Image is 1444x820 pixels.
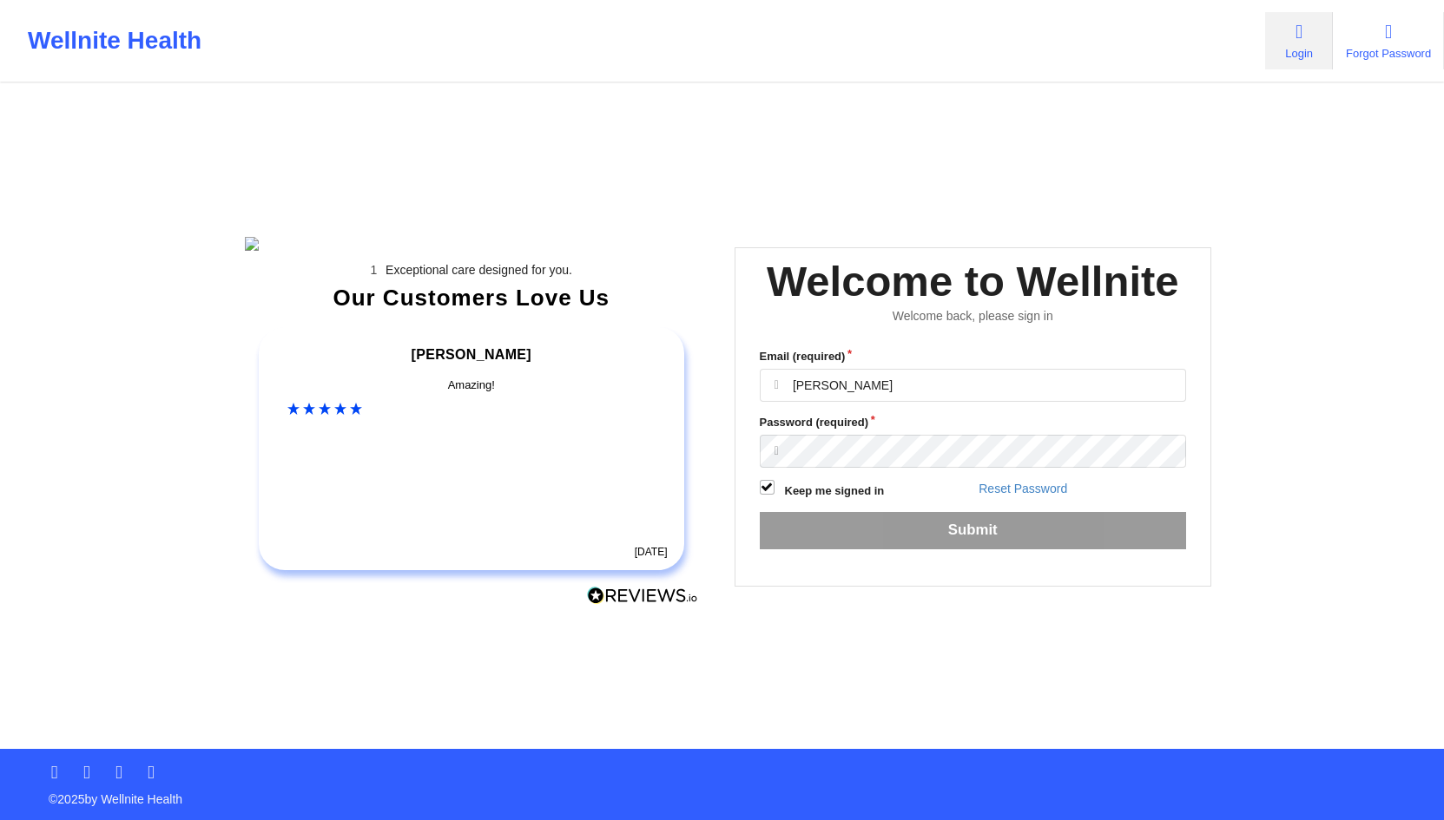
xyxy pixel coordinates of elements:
div: Welcome to Wellnite [767,254,1179,309]
div: Welcome back, please sign in [748,309,1199,324]
span: [PERSON_NAME] [412,347,531,362]
img: wellnite-auth-hero_200.c722682e.png [245,237,698,251]
li: Exceptional care designed for you. [260,263,698,277]
div: Our Customers Love Us [245,289,698,306]
img: Reviews.io Logo [587,587,698,605]
label: Email (required) [760,348,1187,365]
a: Reset Password [979,482,1067,495]
time: [DATE] [635,546,668,558]
div: Amazing! [287,377,656,394]
label: Password (required) [760,414,1187,431]
label: Keep me signed in [785,482,885,500]
input: Email address [760,369,1187,402]
a: Forgot Password [1333,12,1444,69]
a: Reviews.io Logo [587,587,698,609]
a: Login [1265,12,1333,69]
p: © 2025 by Wellnite Health [36,778,1408,808]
